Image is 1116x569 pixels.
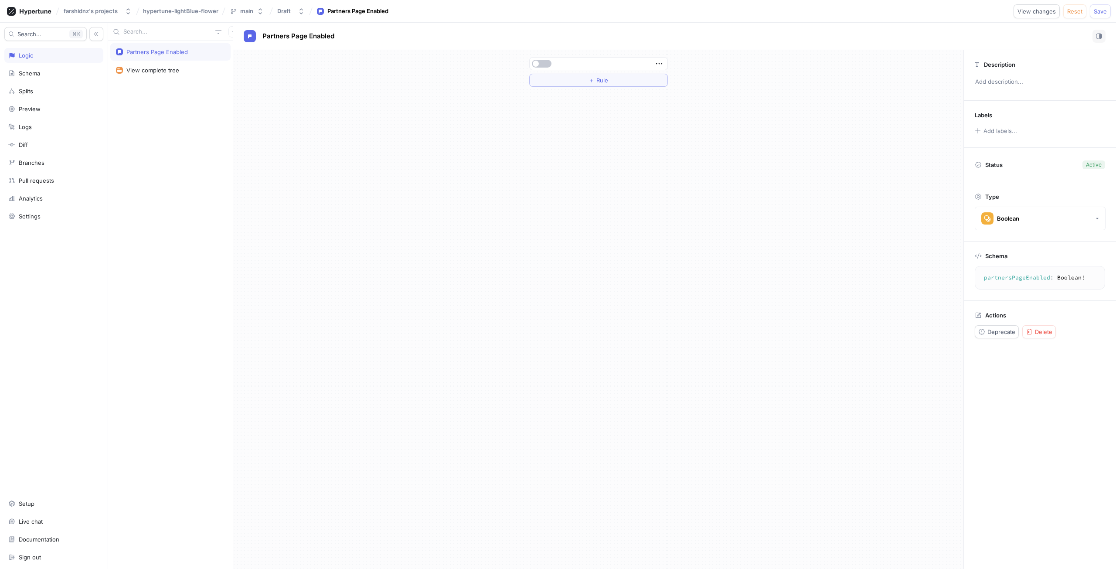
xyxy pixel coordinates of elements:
[987,329,1015,334] span: Deprecate
[19,88,33,95] div: Splits
[19,554,41,561] div: Sign out
[596,78,608,83] span: Rule
[1017,9,1056,14] span: View changes
[240,7,253,15] div: main
[1035,329,1052,334] span: Delete
[529,74,668,87] button: ＋Rule
[19,52,33,59] div: Logic
[1086,161,1102,169] div: Active
[277,7,291,15] div: Draft
[985,159,1003,171] p: Status
[327,7,388,16] div: Partners Page Enabled
[984,61,1015,68] p: Description
[69,30,83,38] div: K
[1014,4,1060,18] button: View changes
[60,4,135,18] button: farshidnz's projects
[975,207,1106,230] button: Boolean
[19,177,54,184] div: Pull requests
[19,159,44,166] div: Branches
[985,193,999,200] p: Type
[971,75,1109,89] p: Add description...
[985,252,1007,259] p: Schema
[19,123,32,130] div: Logs
[19,500,34,507] div: Setup
[19,536,59,543] div: Documentation
[1063,4,1086,18] button: Reset
[4,532,103,547] a: Documentation
[143,8,218,14] span: hypertune-lightBlue-flower
[975,112,992,119] p: Labels
[274,4,308,18] button: Draft
[1022,325,1056,338] button: Delete
[19,141,28,148] div: Diff
[1067,9,1082,14] span: Reset
[4,27,87,41] button: Search...K
[64,7,118,15] div: farshidnz's projects
[262,33,334,40] span: Partners Page Enabled
[1090,4,1111,18] button: Save
[126,48,188,55] div: Partners Page Enabled
[19,70,40,77] div: Schema
[19,518,43,525] div: Live chat
[123,27,212,36] input: Search...
[126,67,179,74] div: View complete tree
[19,213,41,220] div: Settings
[17,31,41,37] span: Search...
[589,78,594,83] span: ＋
[226,4,267,18] button: main
[972,125,1020,136] button: Add labels...
[997,215,1019,222] div: Boolean
[979,270,1101,286] textarea: partnersPageEnabled: Boolean!
[19,195,43,202] div: Analytics
[1094,9,1107,14] span: Save
[975,325,1019,338] button: Deprecate
[985,312,1006,319] p: Actions
[19,106,41,112] div: Preview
